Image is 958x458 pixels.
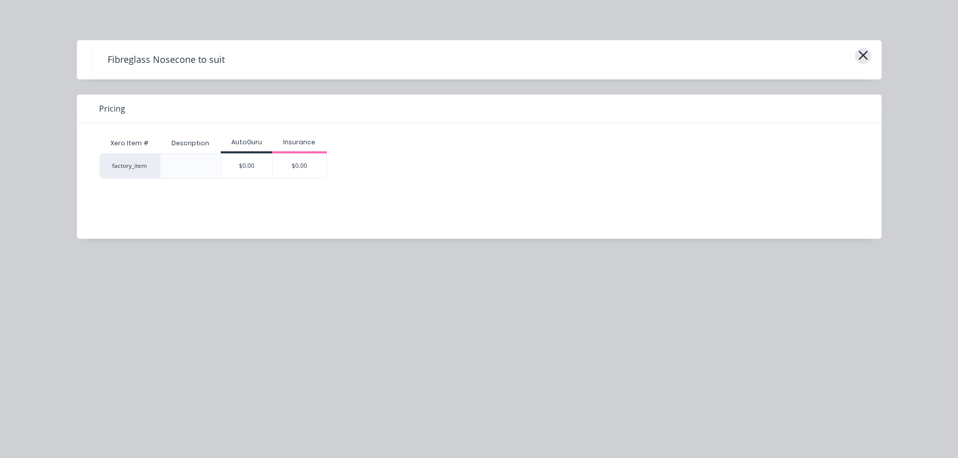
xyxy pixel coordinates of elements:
div: $0.00 [273,154,326,178]
div: Insurance [272,138,327,147]
div: Xero Item # [100,133,160,153]
div: $0.00 [221,154,272,178]
h4: Fibreglass Nosecone to suit [92,50,240,69]
div: Description [163,131,217,156]
div: factory_item [100,153,160,178]
div: AutoGuru [221,138,272,147]
span: Pricing [99,103,125,115]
